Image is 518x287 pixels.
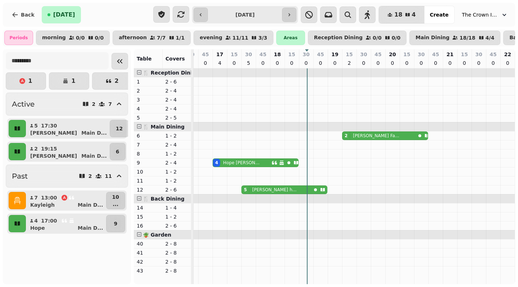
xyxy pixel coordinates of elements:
[165,249,188,256] p: 2 - 8
[116,148,119,155] p: 6
[137,186,160,193] p: 12
[200,35,222,41] p: evening
[81,129,107,136] p: Main D ...
[165,96,188,103] p: 2 - 4
[137,213,160,220] p: 15
[41,217,57,224] p: 17:00
[276,31,305,45] div: Areas
[375,59,381,67] p: 0
[458,8,512,21] button: The Crown Inn
[137,258,160,265] p: 42
[165,177,188,184] p: 1 - 2
[92,72,132,90] button: 2
[137,105,160,112] p: 4
[110,143,126,160] button: 6
[289,59,295,67] p: 0
[27,120,108,137] button: 517:30[PERSON_NAME]Main D...
[108,102,112,107] p: 7
[165,240,188,247] p: 2 - 8
[106,192,125,209] button: 10...
[71,78,75,84] p: 1
[137,204,160,211] p: 14
[27,215,105,232] button: 417:00HopeMain D...
[137,78,160,85] p: 1
[137,132,160,139] p: 6
[404,59,410,67] p: 0
[143,196,185,202] span: 🍴 Back Dining
[137,168,160,175] p: 10
[165,78,188,85] p: 2 - 6
[165,168,188,175] p: 1 - 2
[462,11,498,18] span: The Crown Inn
[390,59,395,67] p: 0
[346,51,353,58] p: 15
[112,193,119,201] p: 10
[412,12,416,18] span: 4
[114,78,118,84] p: 2
[490,51,496,58] p: 45
[165,87,188,94] p: 2 - 4
[274,59,280,67] p: 0
[203,59,208,67] p: 0
[215,160,218,166] div: 4
[42,35,66,41] p: morning
[418,51,424,58] p: 30
[165,132,188,139] p: 1 - 2
[165,159,188,166] p: 2 - 4
[331,51,338,58] p: 19
[112,53,128,69] button: Collapse sidebar
[137,249,160,256] p: 41
[246,59,251,67] p: 5
[379,6,424,23] button: 184
[394,12,402,18] span: 18
[165,222,188,229] p: 2 - 6
[143,232,171,238] span: 🪴 Garden
[475,51,482,58] p: 30
[137,150,160,157] p: 8
[259,51,266,58] p: 45
[105,174,112,179] p: 11
[165,141,188,148] p: 2 - 4
[392,35,401,40] p: 0 / 0
[137,267,160,274] p: 43
[216,51,223,58] p: 17
[486,35,495,40] p: 4 / 4
[41,145,57,152] p: 19:15
[231,59,237,67] p: 0
[194,31,273,45] button: evening11/113/3
[34,194,38,201] p: 7
[6,72,46,90] button: 1
[76,35,85,40] p: 0 / 0
[433,59,439,67] p: 0
[137,240,160,247] p: 40
[345,133,347,139] div: 2
[245,51,252,58] p: 30
[95,35,104,40] p: 0 / 0
[92,102,96,107] p: 2
[78,201,103,208] p: Main D ...
[165,258,188,265] p: 2 - 8
[418,59,424,67] p: 0
[137,222,160,229] p: 16
[308,31,406,45] button: Reception Dining0/00/0
[424,6,454,23] button: Create
[462,59,467,67] p: 0
[187,51,194,58] p: 30
[114,220,117,227] p: 9
[165,150,188,157] p: 1 - 2
[430,12,449,17] span: Create
[30,201,55,208] p: Kayleigh
[303,51,309,58] p: 30
[34,217,38,224] p: 4
[288,51,295,58] p: 15
[41,122,57,129] p: 17:30
[106,215,125,232] button: 9
[231,51,237,58] p: 15
[137,114,160,121] p: 5
[34,145,38,152] p: 2
[110,120,129,137] button: 12
[446,51,453,58] p: 21
[244,187,247,193] div: 5
[137,177,160,184] p: 11
[303,59,309,67] p: 0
